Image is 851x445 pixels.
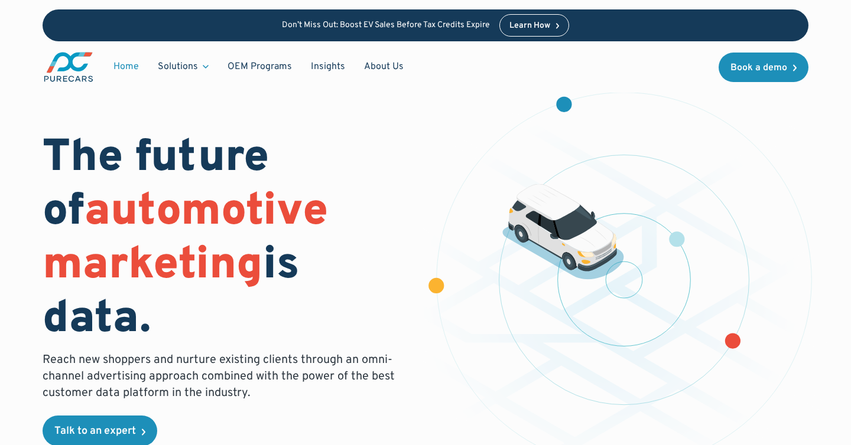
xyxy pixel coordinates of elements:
p: Don’t Miss Out: Boost EV Sales Before Tax Credits Expire [282,21,490,31]
div: Learn How [509,22,550,30]
a: OEM Programs [218,55,301,78]
a: main [43,51,95,83]
img: purecars logo [43,51,95,83]
p: Reach new shoppers and nurture existing clients through an omni-channel advertising approach comb... [43,352,402,401]
img: illustration of a vehicle [502,184,624,280]
span: automotive marketing [43,184,328,295]
h1: The future of is data. [43,132,411,348]
a: Learn How [499,14,570,37]
a: Book a demo [719,53,808,82]
a: Home [104,55,148,78]
a: Insights [301,55,355,78]
a: About Us [355,55,413,78]
div: Talk to an expert [54,426,136,437]
div: Solutions [148,55,218,78]
div: Book a demo [730,63,787,73]
div: Solutions [158,60,198,73]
